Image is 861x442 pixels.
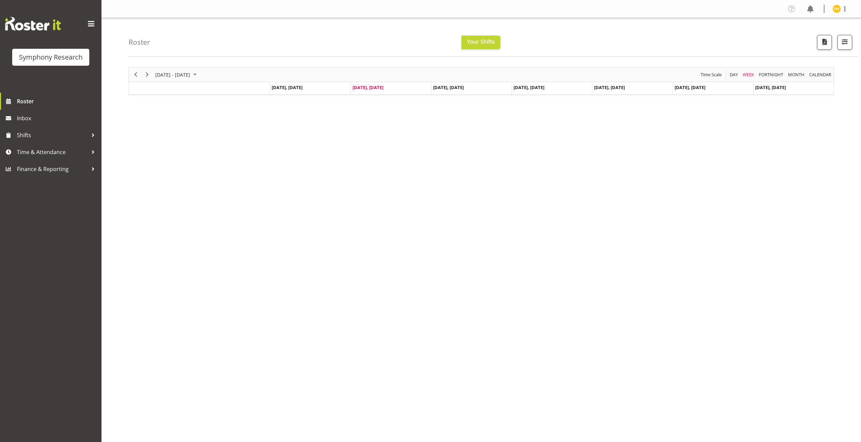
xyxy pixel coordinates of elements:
[433,84,464,90] span: [DATE], [DATE]
[143,70,152,79] button: Next
[817,35,832,50] button: Download a PDF of the roster according to the set date range.
[17,147,88,157] span: Time & Attendance
[742,70,755,79] span: Week
[5,17,61,30] img: Rosterit website logo
[700,70,722,79] span: Time Scale
[675,84,705,90] span: [DATE], [DATE]
[129,38,150,46] h4: Roster
[758,70,784,79] span: Fortnight
[141,67,153,82] div: next period
[467,38,495,45] span: Your Shifts
[787,70,806,79] button: Timeline Month
[594,84,625,90] span: [DATE], [DATE]
[833,5,841,13] img: enrica-walsh11863.jpg
[17,130,88,140] span: Shifts
[130,67,141,82] div: previous period
[153,67,201,82] div: August 18 - 24, 2025
[729,70,739,79] span: Day
[758,70,785,79] button: Fortnight
[155,70,191,79] span: [DATE] - [DATE]
[272,84,302,90] span: [DATE], [DATE]
[514,84,544,90] span: [DATE], [DATE]
[837,35,852,50] button: Filter Shifts
[154,70,200,79] button: August 2025
[742,70,755,79] button: Timeline Week
[755,84,786,90] span: [DATE], [DATE]
[787,70,805,79] span: Month
[353,84,383,90] span: [DATE], [DATE]
[729,70,739,79] button: Timeline Day
[19,52,83,62] div: Symphony Research
[809,70,832,79] span: calendar
[808,70,833,79] button: Month
[131,70,140,79] button: Previous
[17,164,88,174] span: Finance & Reporting
[700,70,723,79] button: Time Scale
[17,113,98,123] span: Inbox
[17,96,98,106] span: Roster
[129,67,834,95] div: Timeline Week of August 19, 2025
[461,36,500,49] button: Your Shifts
